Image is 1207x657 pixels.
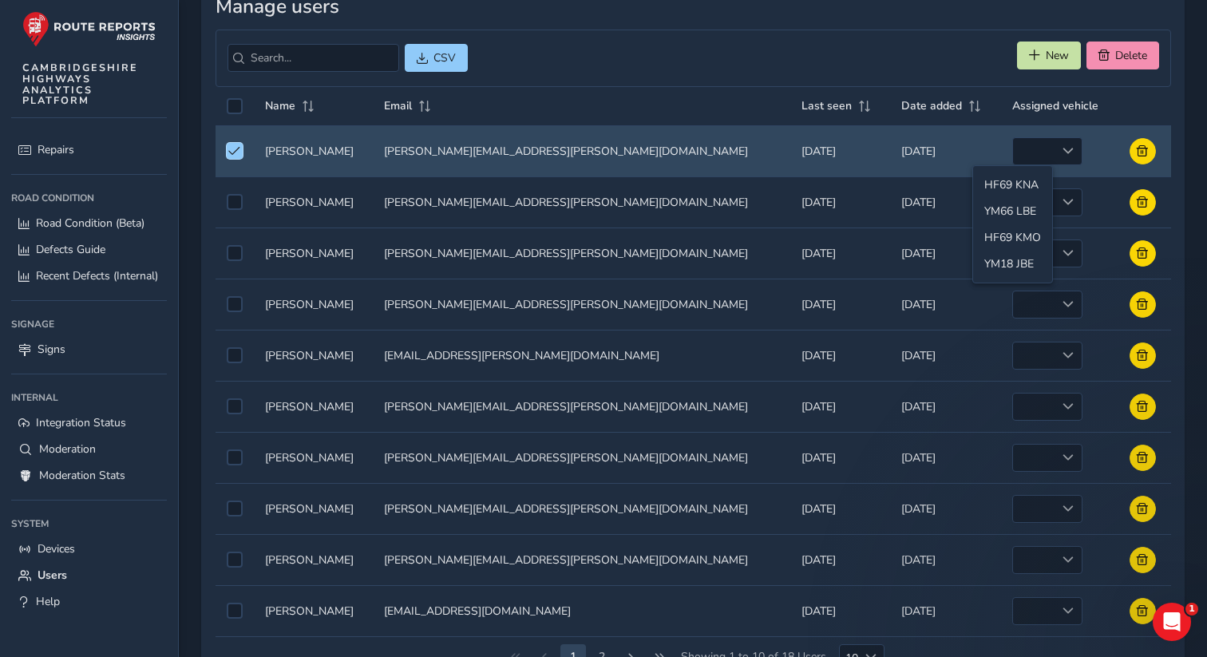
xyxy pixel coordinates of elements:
[227,449,243,465] div: Select auth0|68a46cf3c164a98312a61b35
[890,330,1001,381] td: [DATE]
[254,125,374,176] td: [PERSON_NAME]
[433,50,456,65] span: CSV
[38,142,74,157] span: Repairs
[11,186,167,210] div: Road Condition
[36,594,60,609] span: Help
[973,172,1052,198] li: HF69 KNA
[227,245,243,261] div: Select auth0|688b40323bfb6caf90d7abb7
[11,210,167,236] a: Road Condition (Beta)
[373,381,789,432] td: [PERSON_NAME][EMAIL_ADDRESS][PERSON_NAME][DOMAIN_NAME]
[890,228,1001,279] td: [DATE]
[790,432,890,483] td: [DATE]
[373,330,789,381] td: [EMAIL_ADDRESS][PERSON_NAME][DOMAIN_NAME]
[254,585,374,636] td: [PERSON_NAME]
[227,603,243,619] div: Select auth0|688c9948ed0800eea85e339b
[227,347,243,363] div: Select auth0|688c9952930a95f72b987527
[36,268,158,283] span: Recent Defects (Internal)
[36,216,144,231] span: Road Condition (Beta)
[265,98,295,113] span: Name
[373,279,789,330] td: [PERSON_NAME][EMAIL_ADDRESS][PERSON_NAME][DOMAIN_NAME]
[227,398,243,414] div: Select auth0|689a0d878d17715947c3e88e
[890,125,1001,176] td: [DATE]
[11,536,167,562] a: Devices
[790,381,890,432] td: [DATE]
[373,228,789,279] td: [PERSON_NAME][EMAIL_ADDRESS][PERSON_NAME][DOMAIN_NAME]
[254,279,374,330] td: [PERSON_NAME]
[11,512,167,536] div: System
[373,176,789,228] td: [PERSON_NAME][EMAIL_ADDRESS][PERSON_NAME][DOMAIN_NAME]
[1115,48,1147,63] span: Delete
[227,296,243,312] div: Select auth0|689a0ec23f5161d05f6e2399
[790,279,890,330] td: [DATE]
[1017,42,1081,69] button: New
[11,312,167,336] div: Signage
[901,98,962,113] span: Date added
[38,342,65,357] span: Signs
[890,176,1001,228] td: [DATE]
[1086,42,1159,69] button: Delete
[227,552,243,568] div: Select auth0|689a0f064b9023d3aae09759
[11,137,167,163] a: Repairs
[373,432,789,483] td: [PERSON_NAME][EMAIL_ADDRESS][PERSON_NAME][DOMAIN_NAME]
[22,62,138,106] span: CAMBRIDGESHIRE HIGHWAYS ANALYTICS PLATFORM
[790,176,890,228] td: [DATE]
[373,585,789,636] td: [EMAIL_ADDRESS][DOMAIN_NAME]
[384,98,412,113] span: Email
[254,432,374,483] td: [PERSON_NAME]
[790,228,890,279] td: [DATE]
[254,330,374,381] td: [PERSON_NAME]
[890,381,1001,432] td: [DATE]
[11,386,167,410] div: Internal
[11,436,167,462] a: Moderation
[254,483,374,534] td: [PERSON_NAME]
[373,483,789,534] td: [PERSON_NAME][EMAIL_ADDRESS][PERSON_NAME][DOMAIN_NAME]
[973,224,1052,251] li: HF69 KMO
[790,585,890,636] td: [DATE]
[254,176,374,228] td: [PERSON_NAME]
[890,432,1001,483] td: [DATE]
[890,585,1001,636] td: [DATE]
[790,125,890,176] td: [DATE]
[1046,48,1069,63] span: New
[890,483,1001,534] td: [DATE]
[227,143,243,159] div: Unselect auth0|689b0f666642d856d54029e7
[36,242,105,257] span: Defects Guide
[373,125,789,176] td: [PERSON_NAME][EMAIL_ADDRESS][PERSON_NAME][DOMAIN_NAME]
[11,562,167,588] a: Users
[11,336,167,362] a: Signs
[227,501,243,516] div: Select auth0|689a0f18105727f41baad395
[405,44,468,72] button: CSV
[973,198,1052,224] li: YM66 LBE
[36,415,126,430] span: Integration Status
[1153,603,1191,641] iframe: Intercom live chat
[38,568,67,583] span: Users
[11,410,167,436] a: Integration Status
[11,263,167,289] a: Recent Defects (Internal)
[890,279,1001,330] td: [DATE]
[22,11,156,47] img: rr logo
[228,44,399,72] input: Search...
[39,441,96,457] span: Moderation
[254,228,374,279] td: [PERSON_NAME]
[973,251,1052,277] li: YM18 JBE
[790,534,890,585] td: [DATE]
[890,534,1001,585] td: [DATE]
[373,534,789,585] td: [PERSON_NAME][EMAIL_ADDRESS][PERSON_NAME][DOMAIN_NAME]
[790,483,890,534] td: [DATE]
[1012,98,1098,113] span: Assigned vehicle
[254,381,374,432] td: [PERSON_NAME]
[11,588,167,615] a: Help
[790,330,890,381] td: [DATE]
[801,98,852,113] span: Last seen
[38,541,75,556] span: Devices
[11,462,167,489] a: Moderation Stats
[1185,603,1198,615] span: 1
[11,236,167,263] a: Defects Guide
[227,194,243,210] div: Select auth0|689dbace3d191aa8afe1df63
[39,468,125,483] span: Moderation Stats
[254,534,374,585] td: [PERSON_NAME]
